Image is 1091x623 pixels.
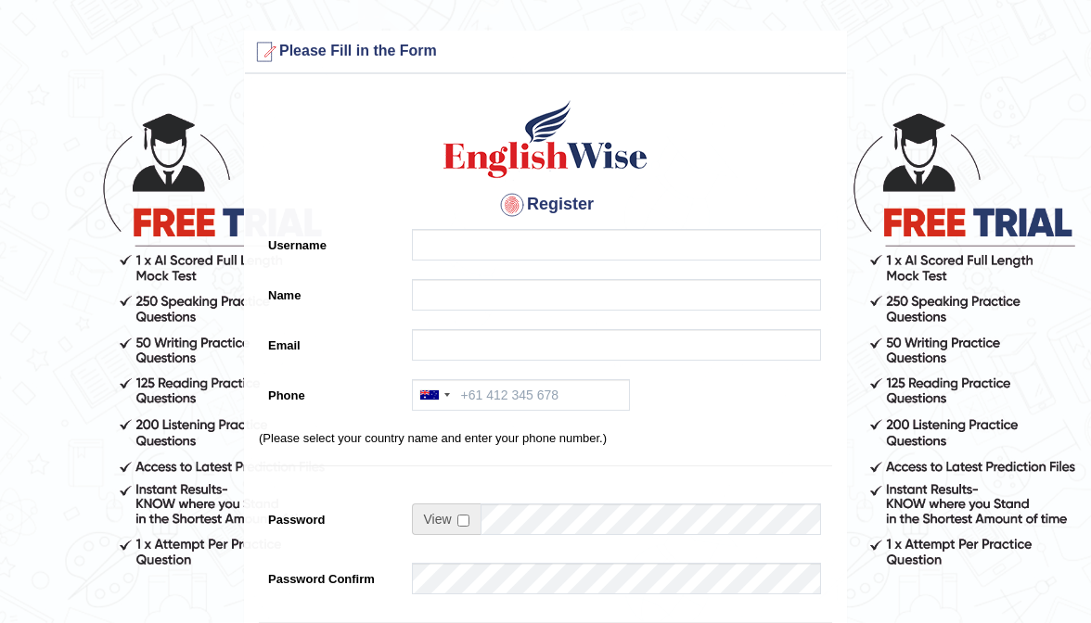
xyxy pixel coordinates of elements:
[259,190,832,220] h4: Register
[413,380,456,410] div: Australia: +61
[440,97,651,181] img: Logo of English Wise create a new account for intelligent practice with AI
[259,329,403,354] label: Email
[259,429,832,447] p: (Please select your country name and enter your phone number.)
[412,379,630,411] input: +61 412 345 678
[259,379,403,404] label: Phone
[259,563,403,588] label: Password Confirm
[259,279,403,304] label: Name
[250,37,841,67] h3: Please Fill in the Form
[259,503,403,528] label: Password
[457,515,469,527] input: Show/Hide Password
[259,229,403,254] label: Username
